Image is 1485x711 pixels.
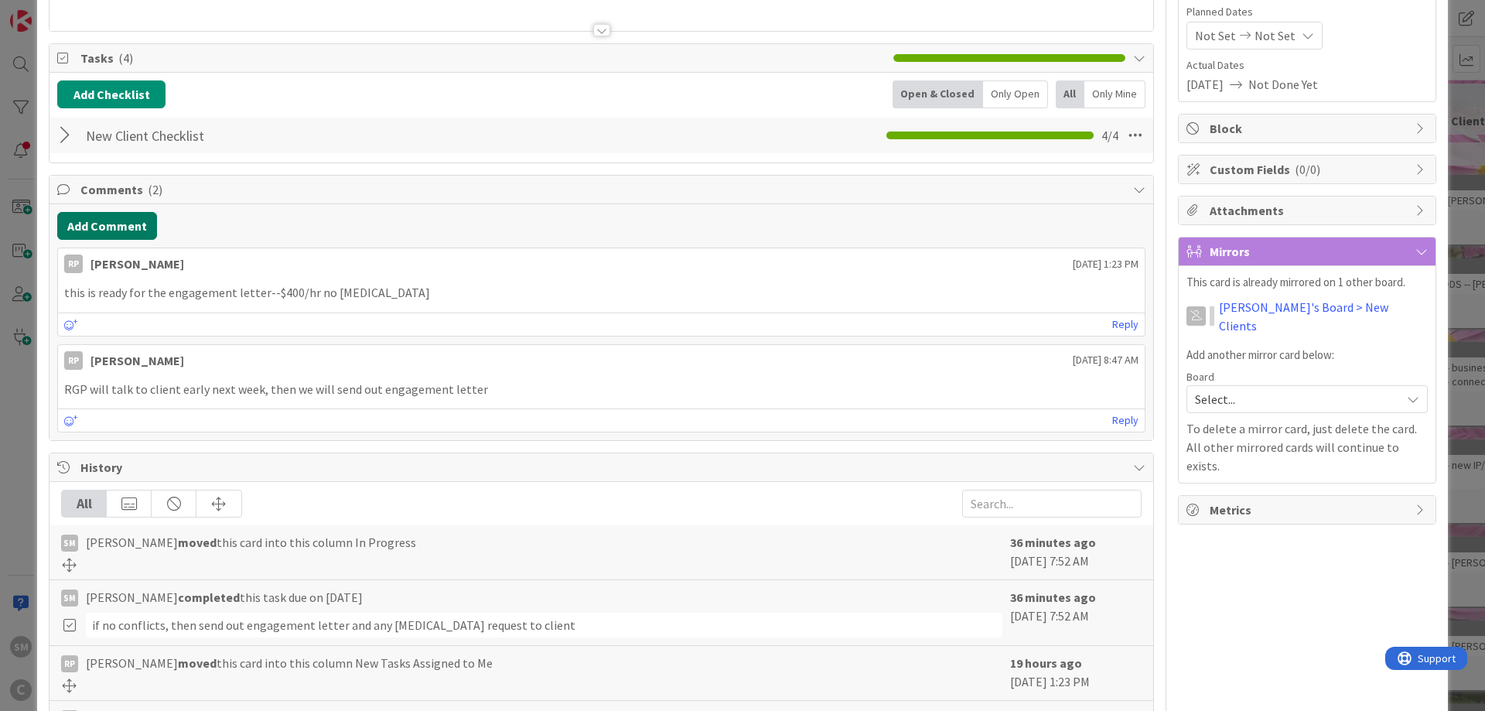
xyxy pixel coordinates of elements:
[1186,371,1214,382] span: Board
[1112,411,1138,430] a: Reply
[57,80,166,108] button: Add Checklist
[80,49,886,67] span: Tasks
[1295,162,1320,177] span: ( 0/0 )
[1195,26,1236,45] span: Not Set
[1073,352,1138,368] span: [DATE] 8:47 AM
[1186,75,1224,94] span: [DATE]
[1210,160,1408,179] span: Custom Fields
[178,535,217,550] b: moved
[1186,274,1428,292] p: This card is already mirrored on 1 other board.
[1255,26,1296,45] span: Not Set
[62,491,107,517] div: All
[86,654,493,672] span: [PERSON_NAME] this card into this column New Tasks Assigned to Me
[64,351,83,370] div: RP
[148,182,162,197] span: ( 2 )
[1010,535,1096,550] b: 36 minutes ago
[178,655,217,671] b: moved
[1210,201,1408,220] span: Attachments
[1073,256,1138,272] span: [DATE] 1:23 PM
[1112,315,1138,334] a: Reply
[1010,654,1142,692] div: [DATE] 1:23 PM
[86,533,416,552] span: [PERSON_NAME] this card into this column In Progress
[1010,590,1096,605] b: 36 minutes ago
[1010,588,1142,638] div: [DATE] 7:52 AM
[86,613,1002,638] div: if no conflicts, then send out engagement letter and any [MEDICAL_DATA] request to client
[61,655,78,672] div: RP
[1010,655,1082,671] b: 19 hours ago
[1219,298,1428,335] a: [PERSON_NAME]'s Board > New Clients
[61,590,78,607] div: SM
[1210,501,1408,519] span: Metrics
[90,255,184,273] div: [PERSON_NAME]
[178,590,240,605] b: completed
[1084,80,1145,108] div: Only Mine
[1101,126,1118,145] span: 4 / 4
[1186,57,1428,73] span: Actual Dates
[118,50,133,66] span: ( 4 )
[90,351,184,370] div: [PERSON_NAME]
[1056,80,1084,108] div: All
[80,121,428,149] input: Add Checklist...
[1248,75,1318,94] span: Not Done Yet
[1186,347,1428,364] p: Add another mirror card below:
[32,2,70,21] span: Support
[1210,242,1408,261] span: Mirrors
[64,381,1138,398] p: RGP will talk to client early next week, then we will send out engagement letter
[983,80,1048,108] div: Only Open
[1195,388,1393,410] span: Select...
[61,535,78,552] div: SM
[80,180,1125,199] span: Comments
[1186,4,1428,20] span: Planned Dates
[1210,119,1408,138] span: Block
[64,255,83,273] div: RP
[86,588,363,607] span: [PERSON_NAME] this task due on [DATE]
[962,490,1142,518] input: Search...
[893,80,983,108] div: Open & Closed
[1186,419,1428,475] p: To delete a mirror card, just delete the card. All other mirrored cards will continue to exists.
[1010,533,1142,572] div: [DATE] 7:52 AM
[57,212,157,240] button: Add Comment
[64,284,1138,302] p: this is ready for the engagement letter--$400/hr no [MEDICAL_DATA]
[80,458,1125,477] span: History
